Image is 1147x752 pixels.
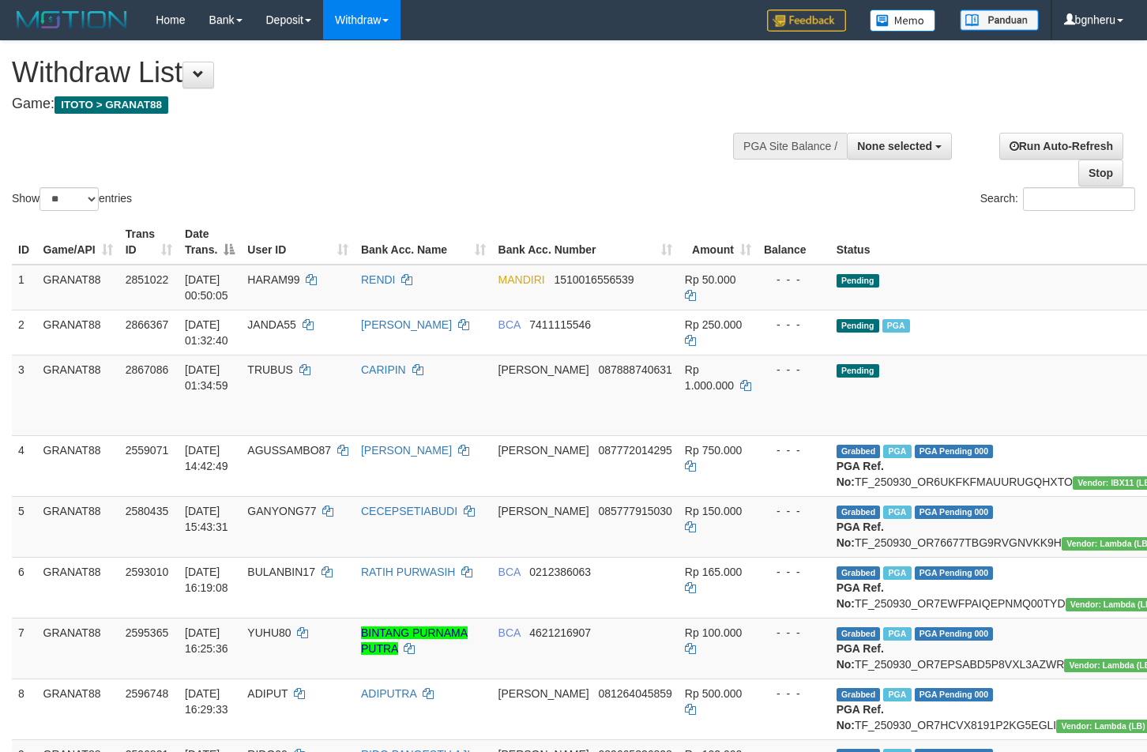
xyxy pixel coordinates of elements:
span: Marked by bgndedek [883,445,911,458]
td: GRANAT88 [37,310,119,355]
span: 2866367 [126,318,169,331]
span: Pending [837,364,879,378]
td: GRANAT88 [37,496,119,557]
img: Feedback.jpg [767,9,846,32]
h1: Withdraw List [12,57,749,88]
span: [PERSON_NAME] [498,687,589,700]
span: Marked by bgndedek [883,506,911,519]
a: BINTANG PURNAMA PUTRA [361,626,468,655]
span: [DATE] 16:29:33 [185,687,228,716]
span: BCA [498,626,521,639]
b: PGA Ref. No: [837,460,884,488]
span: Rp 500.000 [685,687,742,700]
td: 5 [12,496,37,557]
span: ITOTO > GRANAT88 [55,96,168,114]
h4: Game: [12,96,749,112]
span: Copy 0212386063 to clipboard [529,566,591,578]
th: ID [12,220,37,265]
span: JANDA55 [247,318,295,331]
td: 1 [12,265,37,310]
span: [PERSON_NAME] [498,363,589,376]
span: Pending [837,274,879,288]
span: Copy 085777915030 to clipboard [598,505,671,517]
div: - - - [764,442,824,458]
span: YUHU80 [247,626,291,639]
a: RENDI [361,273,396,286]
span: [DATE] 00:50:05 [185,273,228,302]
td: 2 [12,310,37,355]
span: Pending [837,319,879,333]
a: CECEPSETIABUDI [361,505,457,517]
td: 3 [12,355,37,435]
th: Bank Acc. Name: activate to sort column ascending [355,220,492,265]
span: [PERSON_NAME] [498,505,589,517]
span: HARAM99 [247,273,299,286]
td: GRANAT88 [37,557,119,618]
input: Search: [1023,187,1135,211]
span: 2596748 [126,687,169,700]
span: [DATE] 16:19:08 [185,566,228,594]
div: - - - [764,503,824,519]
span: TRUBUS [247,363,293,376]
b: PGA Ref. No: [837,581,884,610]
td: 4 [12,435,37,496]
span: Marked by bgndara [882,319,910,333]
span: Copy 081264045859 to clipboard [598,687,671,700]
td: GRANAT88 [37,618,119,679]
span: Grabbed [837,566,881,580]
span: 2559071 [126,444,169,457]
select: Showentries [39,187,99,211]
span: ADIPUT [247,687,288,700]
span: Marked by bgndany [883,566,911,580]
div: - - - [764,564,824,580]
span: Rp 1.000.000 [685,363,734,392]
span: Copy 7411115546 to clipboard [529,318,591,331]
a: [PERSON_NAME] [361,444,452,457]
label: Show entries [12,187,132,211]
span: Rp 250.000 [685,318,742,331]
span: Marked by bgndany [883,627,911,641]
span: Rp 750.000 [685,444,742,457]
label: Search: [980,187,1135,211]
th: Trans ID: activate to sort column ascending [119,220,179,265]
span: PGA Pending [915,445,994,458]
span: GANYONG77 [247,505,316,517]
span: BCA [498,318,521,331]
th: Bank Acc. Number: activate to sort column ascending [492,220,679,265]
a: CARIPIN [361,363,406,376]
span: Rp 165.000 [685,566,742,578]
span: Rp 150.000 [685,505,742,517]
a: Stop [1078,160,1123,186]
th: Amount: activate to sort column ascending [679,220,758,265]
span: BCA [498,566,521,578]
span: Copy 087888740631 to clipboard [598,363,671,376]
td: GRANAT88 [37,435,119,496]
span: BULANBIN17 [247,566,315,578]
span: PGA Pending [915,566,994,580]
a: RATIH PURWASIH [361,566,456,578]
span: AGUSSAMBO87 [247,444,331,457]
span: [DATE] 16:25:36 [185,626,228,655]
td: 8 [12,679,37,739]
button: None selected [847,133,952,160]
td: GRANAT88 [37,679,119,739]
span: Copy 1510016556539 to clipboard [554,273,634,286]
span: 2595365 [126,626,169,639]
td: 7 [12,618,37,679]
th: Game/API: activate to sort column ascending [37,220,119,265]
span: PGA Pending [915,688,994,701]
td: GRANAT88 [37,355,119,435]
div: - - - [764,625,824,641]
span: MANDIRI [498,273,545,286]
div: - - - [764,272,824,288]
th: User ID: activate to sort column ascending [241,220,355,265]
span: Marked by bgndedek [883,688,911,701]
span: 2851022 [126,273,169,286]
span: [PERSON_NAME] [498,444,589,457]
div: - - - [764,686,824,701]
a: [PERSON_NAME] [361,318,452,331]
span: PGA Pending [915,627,994,641]
th: Balance [758,220,830,265]
span: Rp 100.000 [685,626,742,639]
span: [DATE] 14:42:49 [185,444,228,472]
